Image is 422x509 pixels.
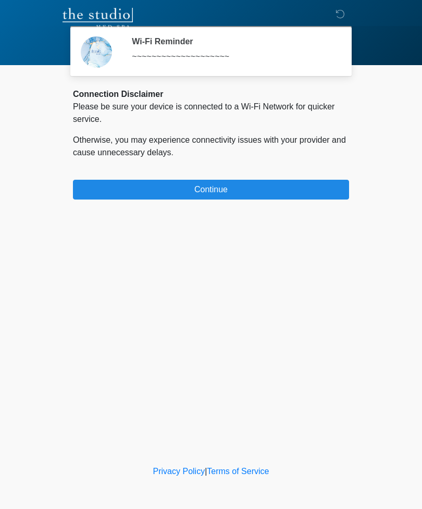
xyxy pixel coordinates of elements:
a: Terms of Service [207,467,269,476]
div: Connection Disclaimer [73,88,349,101]
img: The Studio Med Spa Logo [63,8,133,29]
a: | [205,467,207,476]
span: . [171,148,173,157]
div: ~~~~~~~~~~~~~~~~~~~~ [132,51,333,63]
button: Continue [73,180,349,200]
p: Please be sure your device is connected to a Wi-Fi Network for quicker service. [73,101,349,126]
a: Privacy Policy [153,467,205,476]
h2: Wi-Fi Reminder [132,36,333,46]
p: Otherwise, you may experience connectivity issues with your provider and cause unnecessary delays [73,134,349,159]
img: Agent Avatar [81,36,112,68]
